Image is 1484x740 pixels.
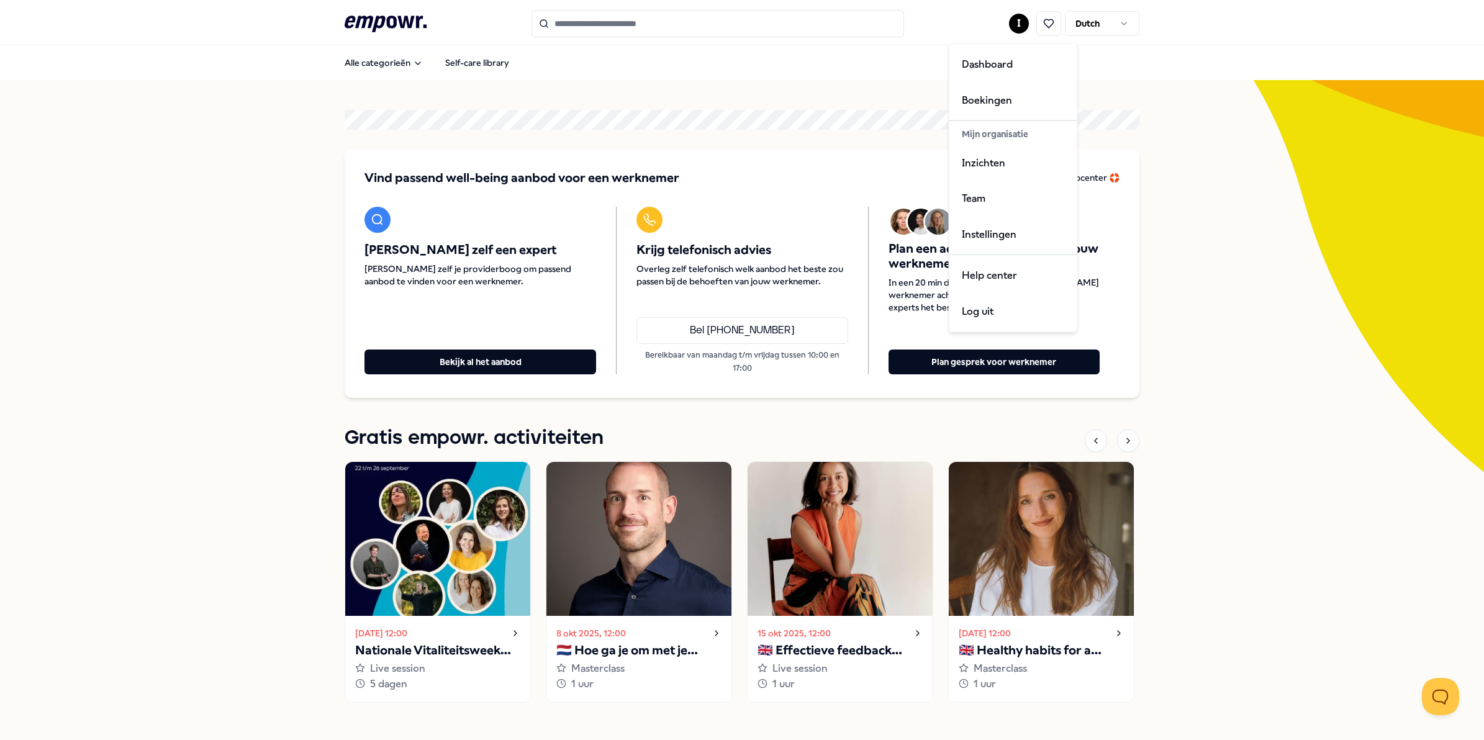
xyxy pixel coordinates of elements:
[952,47,1075,83] a: Dashboard
[952,145,1075,181] a: Inzichten
[952,258,1075,294] a: Help center
[952,293,1075,329] div: Log uit
[952,181,1075,217] a: Team
[949,43,1078,333] div: I
[952,124,1075,145] div: Mijn organisatie
[952,216,1075,252] a: Instellingen
[952,82,1075,118] a: Boekingen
